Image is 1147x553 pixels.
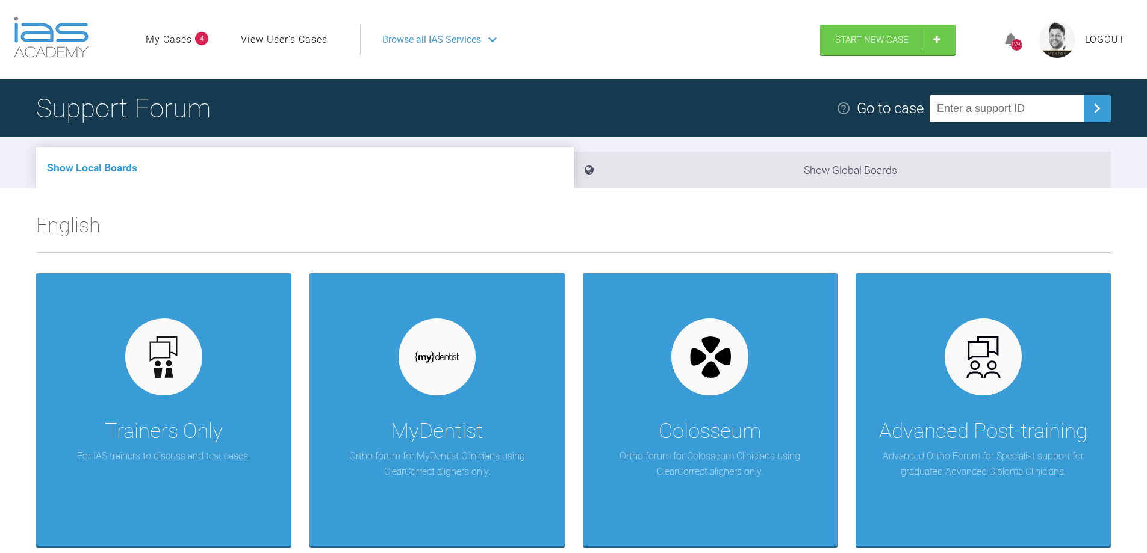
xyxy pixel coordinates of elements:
[856,273,1111,546] a: Advanced Post-trainingAdvanced Ortho Forum for Specialist support for graduated Advanced Diploma ...
[1087,99,1107,118] img: chevronRight.28bd32b0.svg
[105,415,223,448] div: Trainers Only
[930,95,1084,122] input: Enter a support ID
[414,351,460,363] img: mydentist.1050c378.svg
[146,32,192,48] a: My Cases
[574,152,1111,188] li: Show Global Boards
[36,87,211,129] h1: Support Forum
[687,333,733,380] img: colosseum.3af2006a.svg
[36,147,574,188] li: Show Local Boards
[879,415,1087,448] div: Advanced Post-training
[1085,32,1125,48] a: Logout
[140,334,187,380] img: default.3be3f38f.svg
[835,34,909,45] span: Start New Case
[583,273,838,546] a: ColosseumOrtho forum for Colosseum Clinicians using ClearCorrect aligners only.
[14,17,89,58] img: logo-light.3e3ef733.png
[601,448,820,479] p: Ortho forum for Colosseum Clinicians using ClearCorrect aligners only.
[328,448,547,479] p: Ortho forum for MyDentist Clinicians using ClearCorrect aligners only.
[836,101,851,116] img: help.e70b9f3d.svg
[1011,39,1022,51] div: 1294
[820,25,956,55] a: Start New Case
[960,334,1007,380] img: advanced.73cea251.svg
[659,415,761,448] div: Colosseum
[874,448,1093,479] p: Advanced Ortho Forum for Specialist support for graduated Advanced Diploma Clinicians.
[1039,22,1075,58] img: profile.png
[77,448,250,464] p: For IAS trainers to discuss and test cases.
[391,415,483,448] div: MyDentist
[309,273,565,546] a: MyDentistOrtho forum for MyDentist Clinicians using ClearCorrect aligners only.
[382,32,481,48] span: Browse all IAS Services
[36,273,291,546] a: Trainers OnlyFor IAS trainers to discuss and test cases.
[857,97,924,120] div: Go to case
[36,209,1111,252] h2: English
[241,32,328,48] a: View User's Cases
[195,32,208,45] span: 4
